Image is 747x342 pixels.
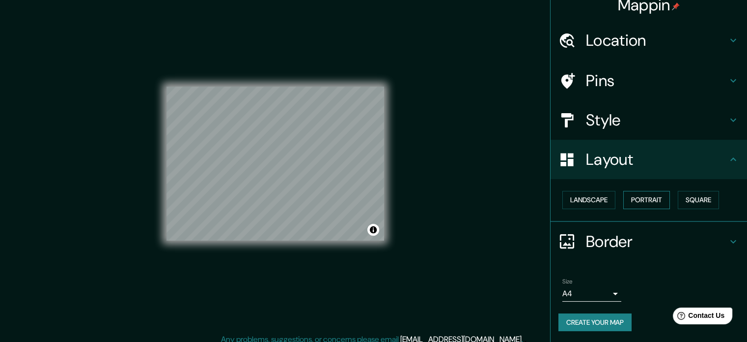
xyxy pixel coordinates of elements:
h4: Pins [586,71,727,91]
div: Layout [551,140,747,179]
canvas: Map [166,87,384,241]
div: Pins [551,61,747,100]
img: pin-icon.png [672,2,680,10]
button: Create your map [558,313,632,332]
iframe: Help widget launcher [660,304,736,331]
button: Toggle attribution [367,224,379,236]
label: Size [562,277,573,285]
button: Landscape [562,191,615,209]
div: Style [551,100,747,140]
h4: Location [586,31,727,50]
button: Portrait [623,191,670,209]
div: A4 [562,286,621,302]
h4: Border [586,232,727,251]
h4: Style [586,110,727,130]
h4: Layout [586,150,727,169]
div: Border [551,222,747,261]
div: Location [551,21,747,60]
button: Square [678,191,719,209]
